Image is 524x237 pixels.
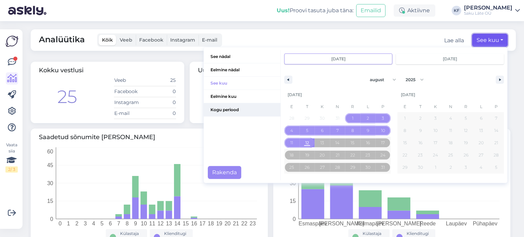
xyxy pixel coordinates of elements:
button: 12 [300,137,315,149]
tspan: 5 [101,221,104,226]
tspan: 0 [59,221,62,226]
span: See kuu [204,77,280,90]
span: 31 [381,161,385,174]
button: 12 [458,124,474,137]
tspan: 1 [67,221,70,226]
button: 1 [345,112,360,124]
span: 27 [320,161,325,174]
tspan: Laupäev [446,221,467,226]
span: Kogu periood [204,103,280,116]
tspan: Pühapäev [473,221,497,226]
button: 15 [345,137,360,149]
tspan: Kolmapäev [356,221,384,226]
tspan: 21 [233,221,239,226]
span: 1 [404,112,406,124]
div: Klienditugi [407,231,431,237]
button: 4 [443,112,458,124]
button: 27 [315,161,330,174]
tspan: 12 [158,221,164,226]
tspan: 18 [208,221,214,226]
tspan: 4 [92,221,95,226]
button: 22 [397,149,413,161]
tspan: 14 [174,221,180,226]
span: 28 [335,161,340,174]
tspan: Reede [420,221,436,226]
td: 25 [145,75,176,86]
button: See kuu [472,34,508,47]
span: 7 [495,112,497,124]
span: 24 [380,149,385,161]
div: 25 [57,84,77,110]
span: P [376,101,391,112]
tspan: 22 [241,221,247,226]
tspan: 23 [250,221,256,226]
button: 5 [458,112,474,124]
span: E-mail [202,37,217,43]
tspan: 15 [290,198,296,204]
span: 30 [365,161,370,174]
tspan: 30 [290,180,296,186]
span: 2 [367,112,369,124]
span: 8 [404,124,406,137]
button: 23 [360,149,376,161]
tspan: 17 [200,221,206,226]
button: 18 [284,149,300,161]
div: Külastaja [120,231,143,237]
button: 27 [474,149,489,161]
span: 16 [366,137,370,149]
span: 20 [479,137,484,149]
tspan: 10 [141,221,147,226]
span: 11 [290,137,293,149]
span: 22 [403,149,407,161]
button: 19 [300,149,315,161]
button: 18 [443,137,458,149]
tspan: 15 [47,198,53,204]
span: 25 [289,161,294,174]
span: R [345,101,360,112]
td: 0 [145,97,176,108]
div: KF [452,6,461,15]
div: Vaata siia [5,142,18,173]
button: 29 [345,161,360,174]
span: Saadetud sõnumite [PERSON_NAME] [39,133,260,142]
button: 11 [284,137,300,149]
button: 9 [413,124,428,137]
tspan: 3 [84,221,87,226]
span: 21 [336,149,339,161]
button: 21 [330,149,345,161]
button: 7 [330,124,345,137]
span: Facebook [139,37,163,43]
span: 25 [448,149,453,161]
button: Kogu periood [204,103,280,117]
div: [DATE] [284,88,391,101]
div: Aktiivne [394,4,435,17]
button: 16 [360,137,376,149]
tspan: 9 [134,221,137,226]
span: 29 [403,161,407,174]
span: 15 [351,137,354,149]
tspan: 8 [126,221,129,226]
span: 10 [434,124,438,137]
td: Facebook [114,86,145,97]
span: 22 [350,149,355,161]
button: 8 [397,124,413,137]
span: 26 [305,161,309,174]
tspan: 13 [166,221,172,226]
span: 6 [321,124,323,137]
span: 19 [305,149,309,161]
button: 24 [376,149,391,161]
button: 30 [413,161,428,174]
span: 13 [320,137,324,149]
span: 11 [449,124,452,137]
div: [PERSON_NAME] [464,5,512,11]
td: Veeb [114,75,145,86]
div: Lae alla [444,36,464,45]
tspan: 16 [191,221,197,226]
button: 28 [489,149,504,161]
span: K [428,101,443,112]
span: N [443,101,458,112]
span: 7 [336,124,339,137]
div: Külastaja [363,231,385,237]
span: E [397,101,413,112]
span: T [300,101,315,112]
